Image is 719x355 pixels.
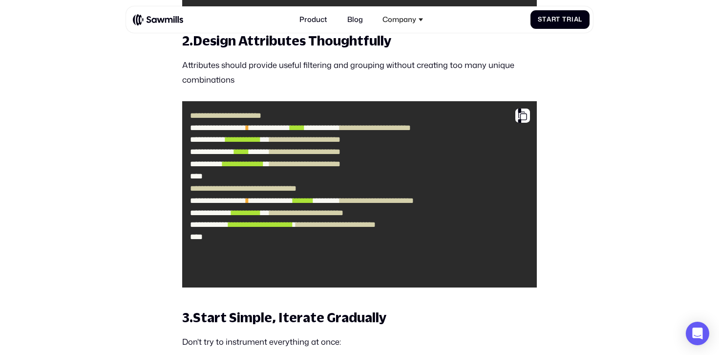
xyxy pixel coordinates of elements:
span: T [562,16,567,23]
span: t [542,16,547,23]
span: l [578,16,582,23]
h3: 3. [182,309,537,326]
span: r [551,16,556,23]
div: Company [377,10,428,29]
span: S [538,16,542,23]
strong: Start Simple, Iterate Gradually [193,310,387,325]
span: r [567,16,571,23]
span: a [574,16,579,23]
span: i [571,16,574,23]
a: StartTrial [530,10,590,29]
div: Company [382,15,416,24]
span: a [547,16,551,23]
h3: 2. [182,32,537,49]
a: Product [294,10,333,29]
strong: Design Attributes Thoughtfully [193,33,392,48]
div: Open Intercom Messenger [686,322,709,345]
p: Don't try to instrument everything at once: [182,334,537,349]
a: Blog [341,10,368,29]
span: t [556,16,560,23]
p: Attributes should provide useful filtering and grouping without creating too many unique combinat... [182,58,537,87]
